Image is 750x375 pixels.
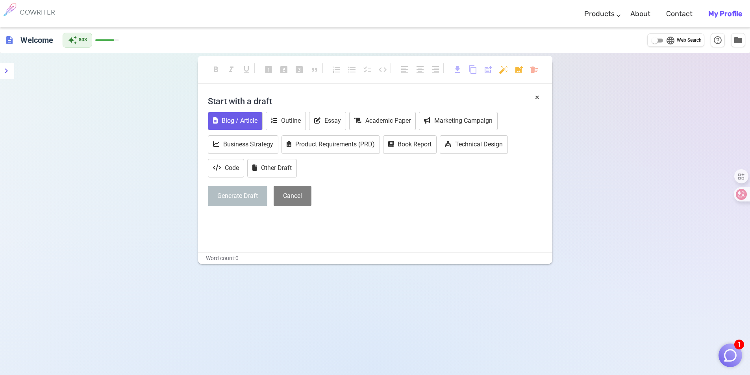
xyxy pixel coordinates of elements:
button: Cancel [274,186,311,207]
span: format_quote [310,65,319,74]
button: Other Draft [247,159,297,177]
span: format_align_right [431,65,440,74]
span: 1 [734,340,744,349]
span: delete_sweep [530,65,539,74]
span: language [666,36,675,45]
h6: Click to edit title [17,32,56,48]
span: format_underlined [242,65,251,74]
button: Product Requirements (PRD) [281,135,380,154]
span: description [5,35,14,45]
a: About [630,2,650,26]
span: looks_3 [294,65,304,74]
h4: Start with a draft [208,92,543,111]
h6: COWRITER [20,9,55,16]
button: 1 [719,344,742,367]
b: My Profile [708,9,742,18]
span: help_outline [713,35,722,45]
a: Contact [666,2,693,26]
span: code [378,65,387,74]
a: My Profile [708,2,742,26]
span: 803 [79,36,87,44]
button: Academic Paper [349,112,416,130]
span: auto_awesome [68,35,77,45]
a: Products [584,2,615,26]
span: content_copy [468,65,478,74]
button: Essay [309,112,346,130]
span: format_bold [211,65,220,74]
span: looks_one [264,65,273,74]
span: format_list_numbered [332,65,341,74]
span: auto_fix_high [499,65,508,74]
span: format_list_bulleted [347,65,357,74]
span: looks_two [279,65,289,74]
span: Web Search [677,37,702,44]
div: Word count: 0 [198,253,552,264]
span: format_align_center [415,65,425,74]
button: Marketing Campaign [419,112,498,130]
button: Book Report [383,135,437,154]
button: Help & Shortcuts [711,33,725,47]
span: format_align_left [400,65,409,74]
button: Outline [266,112,306,130]
span: add_photo_alternate [514,65,524,74]
span: download [453,65,462,74]
button: Generate Draft [208,186,267,207]
img: Close chat [723,348,738,363]
button: Technical Design [440,135,508,154]
button: Manage Documents [731,33,745,47]
button: Code [208,159,244,177]
button: × [535,92,539,103]
button: Business Strategy [208,135,278,154]
span: checklist [363,65,372,74]
span: folder [733,35,743,45]
span: format_italic [226,65,236,74]
span: post_add [483,65,493,74]
button: Blog / Article [208,112,263,130]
